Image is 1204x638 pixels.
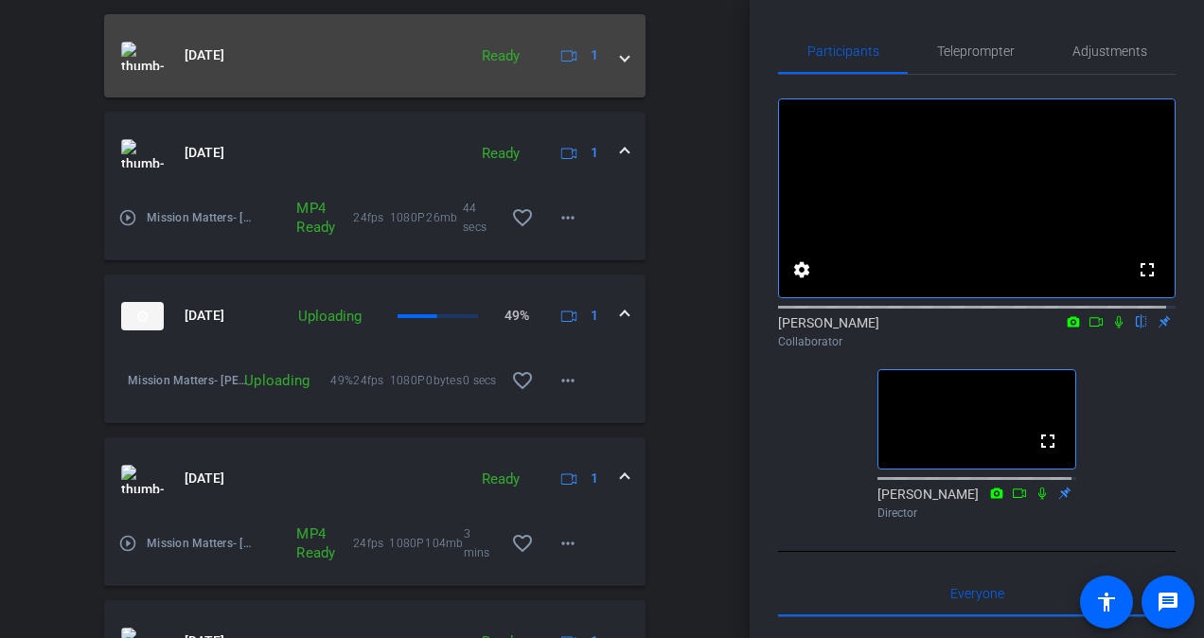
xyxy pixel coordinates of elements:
[807,44,879,58] span: Participants
[353,534,389,553] span: 24fps
[511,532,534,555] mat-icon: favorite_border
[464,524,500,562] span: 3 mins
[104,437,646,521] mat-expansion-panel-header: thumb-nail[DATE]Ready1
[104,14,646,97] mat-expansion-panel-header: thumb-nail[DATE]Ready1
[1130,312,1153,329] mat-icon: flip
[121,42,164,70] img: thumb-nail
[557,369,579,392] mat-icon: more_horiz
[877,505,1076,522] div: Director
[287,524,317,562] div: MP4 Ready
[557,532,579,555] mat-icon: more_horiz
[353,371,390,390] span: 24fps
[511,206,534,229] mat-icon: favorite_border
[950,587,1004,600] span: Everyone
[426,208,463,227] span: 26mb
[330,371,353,390] p: 49%
[147,208,252,227] span: Mission Matters- [PERSON_NAME]-[PERSON_NAME]-2025-08-13-17-32-54-085-0
[185,469,224,488] span: [DATE]
[289,306,371,328] div: Uploading
[118,208,137,227] mat-icon: play_circle_outline
[472,469,529,490] div: Ready
[104,275,646,358] mat-expansion-panel-header: thumb-nail[DATE]Uploading49%1
[778,333,1176,350] div: Collaborator
[591,143,598,163] span: 1
[877,485,1076,522] div: [PERSON_NAME]
[425,534,463,553] span: 104mb
[118,534,137,553] mat-icon: play_circle_outline
[1072,44,1147,58] span: Adjustments
[287,199,317,237] div: MP4 Ready
[104,195,646,260] div: thumb-nail[DATE]Ready1
[390,371,427,390] span: 1080P
[353,208,390,227] span: 24fps
[185,143,224,163] span: [DATE]
[185,45,224,65] span: [DATE]
[505,306,529,326] p: 49%
[104,521,646,586] div: thumb-nail[DATE]Ready1
[591,306,598,326] span: 1
[790,258,813,281] mat-icon: settings
[1095,591,1118,613] mat-icon: accessibility
[128,371,252,390] span: Mission Matters- [PERSON_NAME]-[PERSON_NAME]-2025-08-13-17-30-18-879-0
[591,45,598,65] span: 1
[463,371,500,390] span: 0 secs
[104,358,646,423] div: thumb-nail[DATE]Uploading49%1
[121,465,164,493] img: thumb-nail
[557,206,579,229] mat-icon: more_horiz
[235,371,319,390] div: Uploading
[472,45,529,67] div: Ready
[121,139,164,168] img: thumb-nail
[426,371,463,390] span: 0bytes
[147,534,252,553] span: Mission Matters- [PERSON_NAME]-[PERSON_NAME]-2025-08-13-17-22-24-769-0
[185,306,224,326] span: [DATE]
[390,208,427,227] span: 1080P
[937,44,1015,58] span: Teleprompter
[511,369,534,392] mat-icon: favorite_border
[121,302,164,330] img: thumb-nail
[1157,591,1179,613] mat-icon: message
[463,199,500,237] span: 44 secs
[389,534,425,553] span: 1080P
[472,143,529,165] div: Ready
[1036,430,1059,452] mat-icon: fullscreen
[1136,258,1159,281] mat-icon: fullscreen
[104,112,646,195] mat-expansion-panel-header: thumb-nail[DATE]Ready1
[591,469,598,488] span: 1
[778,313,1176,350] div: [PERSON_NAME]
